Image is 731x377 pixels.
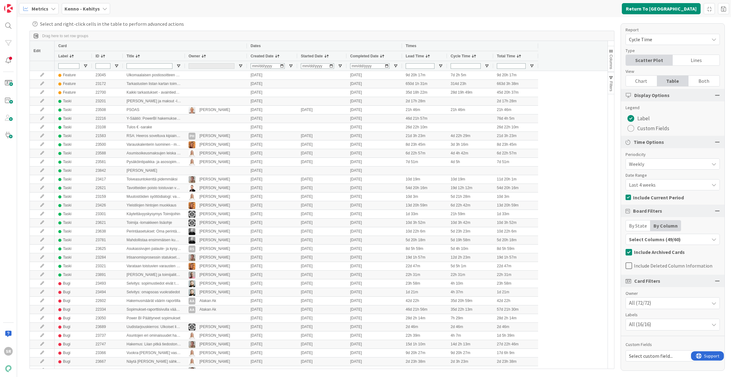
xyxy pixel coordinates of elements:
input: Label Filter Input [58,63,79,69]
div: 7d 51m [402,158,447,166]
div: Asuntojen eri ominaisuudet hakemuksen ehdotuksissa [123,331,185,340]
button: Select Columns (49/60) [626,234,720,245]
div: [DATE] [346,175,402,184]
img: TL [189,141,195,148]
div: [PERSON_NAME] [123,166,185,175]
div: [DATE] [297,305,346,314]
input: Lead Time Filter Input [406,63,435,69]
div: Y-Säätiö: PowerBI hakemuksen suodatukset [123,114,185,123]
div: [DATE] [297,149,346,157]
div: [DATE] [346,331,402,340]
img: MV [189,237,195,244]
button: Custom Fields [626,123,671,133]
div: Kaikki tarkastukset - avaintiedolla suodatus [123,88,185,97]
div: 1d 5h 39m [493,331,538,340]
div: 3d 3h 16m [447,140,493,149]
div: [DATE] [247,184,297,192]
div: [DATE] [346,71,402,79]
div: Tavoitteiden poisto toistuvan varauksen päättämisen yhteydessä [123,184,185,192]
div: 28d 2h 14m [493,314,538,322]
div: Select Columns (49/60) [626,235,709,243]
button: Open Filter Menu [484,64,489,69]
div: 23689 [92,323,123,331]
img: SL [189,159,195,166]
div: [DATE] [297,201,346,210]
div: 21583 [92,132,123,140]
div: [DATE] [346,88,402,97]
span: Cycle Time [629,35,706,44]
div: [DATE] [247,106,297,114]
div: [DATE] [247,175,297,184]
div: [DATE] [247,158,297,166]
div: 7d 51m [493,158,538,166]
img: SL [189,193,195,200]
div: 11d 20h 1m [493,175,538,184]
div: 4d 4h 42m [447,149,493,157]
input: Created Date Filter Input [251,63,285,69]
div: 13d 20h 59m [493,201,538,210]
div: [DATE] [247,140,297,149]
div: 9d 20h 17m [493,71,538,79]
span: Weekly [629,160,706,168]
div: 23321 [92,262,123,270]
div: [DATE] [297,227,346,236]
div: [DATE] [346,123,402,131]
div: 22h 31m [493,271,538,279]
div: Sopimukset-raporttisivulla väärä teksti [123,305,185,314]
div: [DATE] [346,193,402,201]
button: Open Filter Menu [288,64,293,69]
div: 35d 18h 22m [402,88,447,97]
div: [DATE] [247,71,297,79]
span: All (72/72) [629,299,651,307]
div: Varataan toistuvien varausten vuorot kalenterin ylläpitojobissa [123,262,185,270]
span: Label [637,114,650,123]
div: Toiveasuntokenttä pidemmäksi [123,175,185,184]
div: 26d 22h 10m [402,123,447,131]
div: 2d 46m [493,323,538,331]
div: 1d 33m [493,210,538,218]
button: Include Archived Cards [626,247,685,257]
span: Metrics [32,5,48,12]
img: PM [189,107,195,113]
div: 23284 [92,253,123,262]
div: 8d 23h 45m [493,140,538,149]
div: 4d 22h 29m [447,132,493,140]
div: 650d 1h 31m [402,80,447,88]
div: 23493 [92,279,123,288]
div: 8d 5h 59m [493,245,538,253]
div: 19d 12h 12m [447,184,493,192]
div: [DATE] [346,219,402,227]
div: [DATE] [297,323,346,331]
div: 2d 17h 28m [493,97,538,105]
div: 21d 3h 23m [493,132,538,140]
div: [DATE] [297,175,346,184]
div: [DATE] [247,88,297,97]
div: Toimija -lomakkeen lisäohje [123,219,185,227]
input: Total Time Filter Input [497,63,526,69]
div: Selvitys: sopimustiedot eivät tule apista [123,279,185,288]
div: Selvitys: omapsoas vuokratiedot [123,288,185,296]
div: [DATE] [247,114,297,123]
div: [DATE] [346,262,402,270]
div: [DATE] [346,305,402,314]
div: [DATE] [247,97,297,105]
img: HJ [189,272,195,278]
div: [DATE] [247,166,297,175]
div: 4h 7m [447,331,493,340]
input: ID Filter Input [96,63,110,69]
img: Visit kanbanzone.com [4,4,13,13]
div: [DATE] [346,201,402,210]
div: 21h 46m [402,106,447,114]
button: Open Filter Menu [393,64,398,69]
div: 76d 4h 5m [493,114,538,123]
div: 42d 22h [493,297,538,305]
div: 23159 [92,193,123,201]
div: 42d 22h [402,297,447,305]
div: Power BI Päättyneet sopimukset [123,314,185,322]
div: 7h 29m [447,314,493,322]
div: [DATE] [247,149,297,157]
div: 57d 21h 30m [493,305,538,314]
div: [DATE] [297,106,346,114]
img: MV [189,228,195,235]
div: 22216 [92,114,123,123]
